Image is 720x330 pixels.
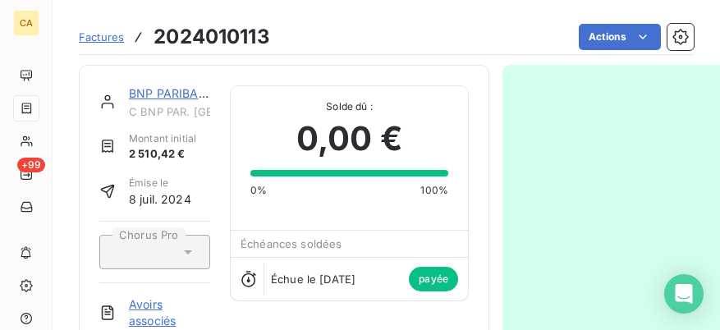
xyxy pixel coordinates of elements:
span: 0,00 € [296,114,402,163]
button: Actions [579,24,661,50]
h3: 2024010113 [154,22,270,52]
span: C BNP PAR. [GEOGRAPHIC_DATA] [129,105,210,118]
span: Émise le [129,176,191,190]
a: Avoirs associés [129,296,210,329]
span: 0% [250,183,267,198]
span: 8 juil. 2024 [129,190,191,208]
span: Montant initial [129,131,196,146]
a: BNP PARIBAS PARTNERS FOR INNOVATION [129,86,375,100]
span: Échéances soldées [241,237,342,250]
div: Open Intercom Messenger [664,274,704,314]
a: Factures [79,29,124,45]
span: payée [409,267,458,291]
span: Solde dû : [250,99,448,114]
span: Échue le [DATE] [271,273,355,286]
div: CA [13,10,39,36]
span: Factures [79,30,124,44]
span: 100% [420,183,448,198]
span: 2 510,42 € [129,146,196,163]
span: +99 [17,158,45,172]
